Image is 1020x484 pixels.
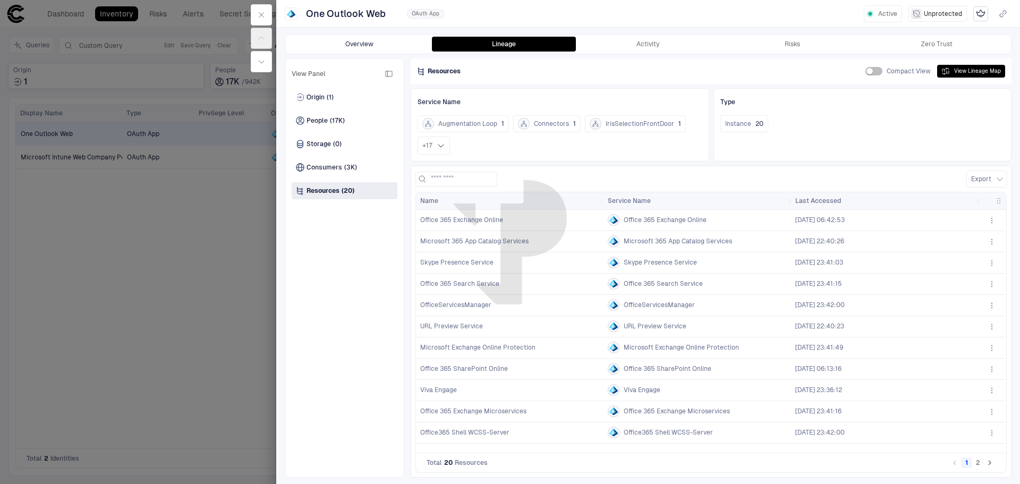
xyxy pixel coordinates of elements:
[606,120,674,128] span: IrisSelectionFrontDoor
[624,428,713,437] span: Office365 Shell WCSS-Server
[420,322,483,330] span: URL Preview Service
[624,258,697,267] span: Skype Presence Service
[344,163,357,172] span: (3K)
[795,386,842,394] div: 9/4/2025 20:36:12 (GMT+00:00 UTC)
[418,98,702,106] div: Service Name
[795,258,843,267] div: 9/4/2025 20:41:03 (GMT+00:00 UTC)
[624,301,695,309] span: OfficeServicesManager
[573,120,576,128] span: 1
[921,40,953,48] div: Zero Trust
[795,407,841,415] span: [DATE] 23:41:16
[420,280,499,287] span: Office 365 Search Service
[720,115,768,132] button: Instance20
[795,279,842,288] div: 9/4/2025 20:41:15 (GMT+00:00 UTC)
[307,163,342,172] span: Consumers
[420,407,526,415] span: Office 365 Exchange Microservices
[785,40,800,48] div: Risks
[795,343,843,352] span: [DATE] 23:41:49
[949,456,996,469] nav: pagination navigation
[624,407,730,415] span: Office 365 Exchange Microservices
[609,258,618,267] div: Entra ID
[984,457,995,468] button: Go to next page
[795,428,845,437] div: 9/4/2025 20:42:00 (GMT+00:00 UTC)
[420,259,494,266] span: Skype Presence Service
[412,10,439,18] span: OAuth App
[333,140,342,148] span: (0)
[420,216,503,224] span: Office 365 Exchange Online
[795,197,841,205] span: Last Accessed
[966,171,1007,188] button: Export
[878,10,897,18] span: Active
[609,237,618,245] div: Entra ID
[420,237,529,245] span: Microsoft 365 App Catalog Services
[795,407,841,415] div: 9/4/2025 20:41:16 (GMT+00:00 UTC)
[795,216,845,224] span: [DATE] 06:42:53
[418,115,509,132] button: Augmentation Loop1
[624,386,660,394] span: Viva Engage
[795,216,845,224] div: 9/12/2025 03:42:53 (GMT+00:00 UTC)
[609,386,618,394] div: Entra ID
[287,37,432,52] button: Overview
[795,364,841,373] span: [DATE] 06:13:16
[795,301,845,309] div: 9/4/2025 20:42:00 (GMT+00:00 UTC)
[795,322,844,330] div: 9/4/2025 19:40:23 (GMT+00:00 UTC)
[624,343,739,352] span: Microsoft Exchange Online Protection
[420,344,535,351] span: Microsoft Exchange Online Protection
[427,458,442,467] span: Total
[795,322,844,330] span: [DATE] 22:40:23
[973,6,988,21] div: Mark as Crown Jewel
[795,343,843,352] div: 9/4/2025 20:41:49 (GMT+00:00 UTC)
[795,258,843,267] span: [DATE] 23:41:03
[973,457,983,468] button: Go to page 2
[624,364,711,373] span: Office 365 SharePoint Online
[342,186,354,195] span: (20)
[795,279,842,288] span: [DATE] 23:41:15
[420,197,438,205] span: Name
[924,10,962,18] span: Unprotected
[422,141,432,150] span: + 17
[961,457,972,468] button: page 1
[795,386,842,394] span: [DATE] 23:36:12
[795,428,845,437] span: [DATE] 23:42:00
[513,115,581,132] button: Connectors1
[501,120,504,128] span: 1
[420,429,509,436] span: Office365 Shell WCSS-Server
[608,197,651,205] span: Service Name
[609,407,618,415] div: Entra ID
[609,428,618,437] div: Entra ID
[307,186,339,195] span: Resources
[455,458,488,467] span: Resources
[795,237,844,245] span: [DATE] 22:40:26
[720,98,1005,106] div: Type
[624,322,686,330] span: URL Preview Service
[609,364,618,373] div: Entra ID
[327,93,334,101] span: (1)
[428,67,461,75] span: Resources
[795,364,841,373] div: 9/12/2025 03:13:16 (GMT+00:00 UTC)
[287,10,295,18] div: Entra ID
[438,120,497,128] span: Augmentation Loop
[624,237,732,245] span: Microsoft 365 App Catalog Services
[609,301,618,309] div: Entra ID
[609,343,618,352] div: Entra ID
[609,216,618,224] div: Entra ID
[420,386,457,394] span: Viva Engage
[755,120,763,128] span: 20
[420,301,491,309] span: OfficeServicesManager
[307,116,328,125] span: People
[304,5,401,22] button: One Outlook Web
[609,322,618,330] div: Entra ID
[585,115,686,132] button: IrisSelectionFrontDoor1
[624,216,707,224] span: Office 365 Exchange Online
[725,120,751,128] span: Instance
[444,458,453,467] span: 20
[887,67,931,75] span: Compact View
[307,93,325,101] span: Origin
[292,70,326,78] span: View Panel
[307,140,331,148] span: Storage
[576,37,720,52] button: Activity
[306,7,386,20] span: One Outlook Web
[795,301,845,309] span: [DATE] 23:42:00
[330,116,345,125] span: (17K)
[937,65,1005,78] button: View Lineage Map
